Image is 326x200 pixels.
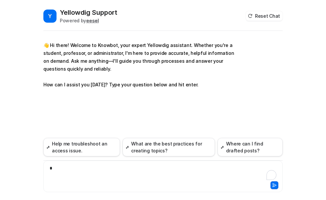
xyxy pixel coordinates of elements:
div: Powered by [60,17,117,24]
div: To enrich screen reader interactions, please activate Accessibility in Grammarly extension settings [45,165,281,180]
b: eesel [86,18,99,23]
p: 👋 Hi there! Welcome to Knowbot, your expert Yellowdig assistant. Whether you're a student, profes... [43,41,236,89]
button: Reset Chat [246,11,283,21]
button: Help me troubleshoot an access issue. [43,138,120,156]
button: Where can I find drafted posts? [218,138,283,156]
h2: Yellowdig Support [60,8,117,17]
button: What are the best practices for creating topics? [123,138,215,156]
span: Y [43,10,57,23]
